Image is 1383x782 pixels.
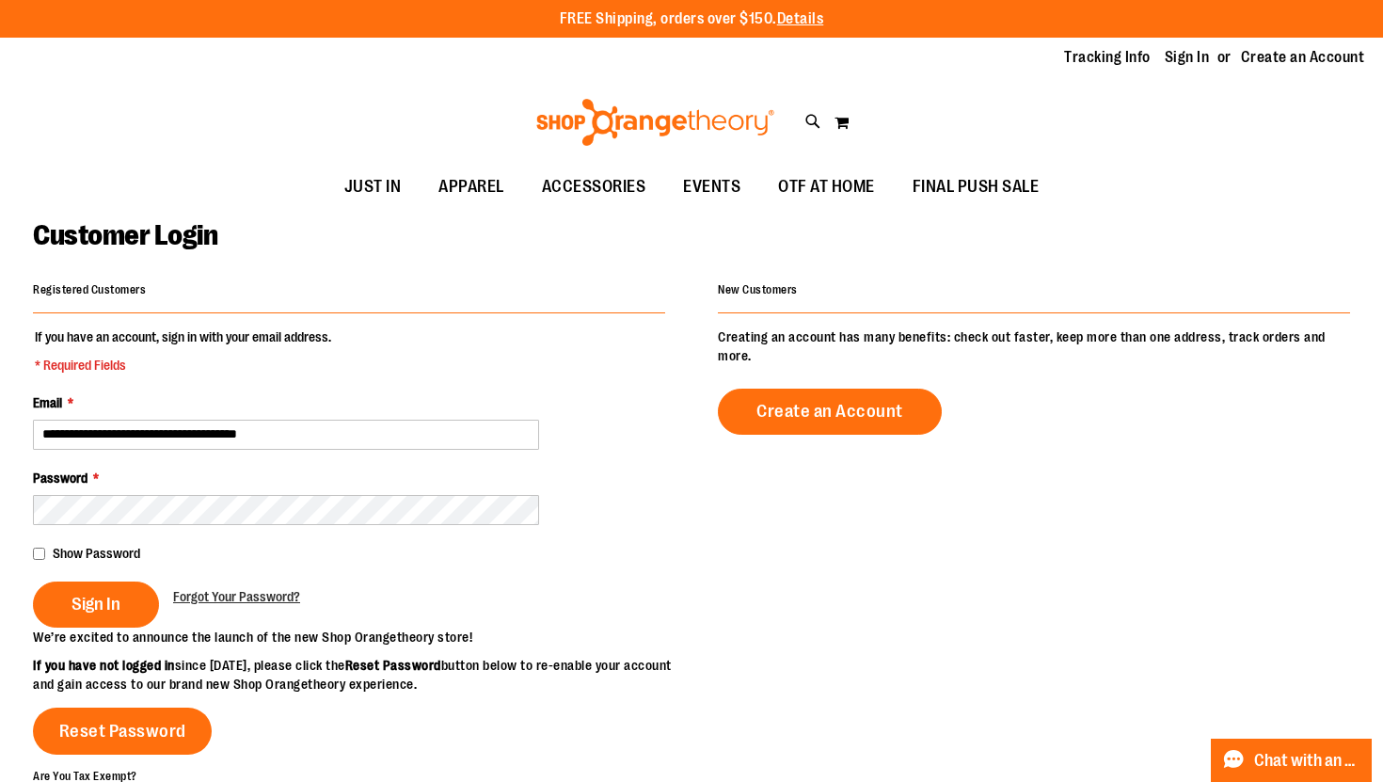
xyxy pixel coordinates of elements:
span: APPAREL [438,166,504,208]
span: ACCESSORIES [542,166,646,208]
a: Create an Account [1241,47,1365,68]
p: FREE Shipping, orders over $150. [560,8,824,30]
legend: If you have an account, sign in with your email address. [33,327,333,375]
a: OTF AT HOME [759,166,894,209]
span: * Required Fields [35,356,331,375]
strong: New Customers [718,283,798,296]
a: Sign In [1165,47,1210,68]
a: JUST IN [326,166,421,209]
span: Email [33,395,62,410]
span: EVENTS [683,166,740,208]
p: Creating an account has many benefits: check out faster, keep more than one address, track orders... [718,327,1350,365]
span: OTF AT HOME [778,166,875,208]
span: Show Password [53,546,140,561]
span: Forgot Your Password? [173,589,300,604]
a: Forgot Your Password? [173,587,300,606]
span: Password [33,471,87,486]
a: Reset Password [33,708,212,755]
strong: If you have not logged in [33,658,175,673]
a: APPAREL [420,166,523,209]
strong: Reset Password [345,658,441,673]
a: FINAL PUSH SALE [894,166,1058,209]
a: Details [777,10,824,27]
span: Sign In [72,594,120,614]
a: EVENTS [664,166,759,209]
p: We’re excited to announce the launch of the new Shop Orangetheory store! [33,628,691,646]
a: Create an Account [718,389,942,435]
span: FINAL PUSH SALE [913,166,1040,208]
strong: Are You Tax Exempt? [33,769,137,782]
a: ACCESSORIES [523,166,665,209]
span: Reset Password [59,721,186,742]
p: since [DATE], please click the button below to re-enable your account and gain access to our bran... [33,656,691,694]
span: JUST IN [344,166,402,208]
span: Customer Login [33,219,217,251]
span: Chat with an Expert [1254,752,1360,770]
span: Create an Account [756,401,903,422]
button: Chat with an Expert [1211,739,1373,782]
button: Sign In [33,582,159,628]
a: Tracking Info [1064,47,1151,68]
strong: Registered Customers [33,283,146,296]
img: Shop Orangetheory [533,99,777,146]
